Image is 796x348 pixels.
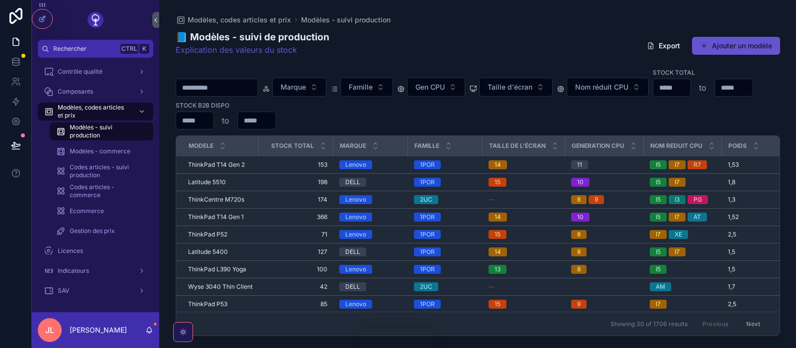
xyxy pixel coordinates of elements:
img: App logo [88,12,103,28]
a: 1POR [414,160,477,169]
button: Export [639,37,688,55]
span: Showing 30 of 1706 results [610,320,688,328]
a: Lenovo [339,300,402,309]
span: Modèles - suivi production [70,123,143,139]
button: Ajouter un modèle [692,37,780,55]
div: 8 [577,265,581,274]
div: DELL [345,282,360,291]
span: ThinkPad T14 Gen 1 [188,213,244,221]
a: Lenovo [339,265,402,274]
a: 71 [265,231,327,238]
a: Lenovo [339,160,402,169]
a: Modèles - suivi production [50,122,153,140]
a: 2,5 [728,231,791,238]
span: Codes articles - commerce [70,183,143,199]
button: Next [739,316,767,332]
a: 366 [265,213,327,221]
span: 1,52 [728,213,739,221]
a: Codes articles - commerce [50,182,153,200]
div: I5 [656,213,661,222]
a: Lenovo [339,195,402,204]
a: 14 [489,213,559,222]
a: 42 [265,283,327,291]
span: Famille [414,142,439,150]
a: DELL [339,178,402,187]
div: 11 [577,160,582,169]
a: -- [489,283,559,291]
a: Lenovo [339,213,402,222]
div: Lenovo [345,230,366,239]
div: 9 [577,300,581,309]
a: 2UC [414,195,477,204]
span: 2,5 [728,231,736,238]
p: to [222,115,229,126]
a: I5I7R7 [650,160,716,169]
span: 2,5 [728,300,736,308]
span: Modèles - commerce [70,147,130,155]
a: Explication des valeurs du stock [176,45,297,55]
a: 2,5 [728,300,791,308]
span: Gen CPU [415,82,445,92]
div: I5 [656,195,661,204]
a: 1POR [414,265,477,274]
span: Indicateurs [58,267,89,275]
a: 15 [489,230,559,239]
span: Codes articles - suivi production [70,163,143,179]
a: 1,5 [728,248,791,256]
span: Nom réduit CPU [575,82,628,92]
a: 1POR [414,247,477,256]
div: scrollable content [32,58,159,312]
label: Stock B2B dispo [176,101,229,110]
button: Select Button [567,78,649,97]
div: 1POR [420,265,435,274]
div: 15 [495,178,500,187]
span: Taille d'écran [488,82,532,92]
a: -- [489,196,559,204]
a: I5 [650,265,716,274]
a: 11 [571,160,638,169]
a: ThinkCentre M720s [188,196,253,204]
div: Lenovo [345,213,366,222]
span: Modèles, codes articles et prix [58,104,130,119]
a: DELL [339,247,402,256]
div: 10 [577,213,584,222]
div: XE [675,230,682,239]
a: Latitude 5510 [188,178,253,186]
span: ThinkPad P52 [188,231,227,238]
div: 10 [577,178,584,187]
a: 15 [489,300,559,309]
span: Composants [58,88,93,96]
a: 10 [571,213,638,222]
div: 1POR [420,213,435,222]
div: Lenovo [345,160,366,169]
a: Modèles - suivi production [301,15,391,25]
a: 1,3 [728,196,791,204]
div: I5 [656,160,661,169]
span: Ecommerce [70,207,104,215]
a: 1,7 [728,283,791,291]
a: 2UC [414,282,477,291]
a: SAV [38,282,153,300]
div: 9 [595,195,598,204]
a: Wyse 3040 Thin Client [188,283,253,291]
span: Modele [189,142,213,150]
span: 1,7 [728,283,735,291]
span: 174 [265,196,327,204]
a: 1POR [414,300,477,309]
a: 1,52 [728,213,791,221]
a: 15 [489,178,559,187]
button: Select Button [479,78,553,97]
div: I3 [675,195,680,204]
a: I5I7 [650,178,716,187]
a: 153 [265,161,327,169]
div: I5 [656,178,661,187]
div: I7 [675,178,680,187]
a: AM [650,282,716,291]
a: 1POR [414,178,477,187]
a: 1,8 [728,178,791,186]
p: to [699,82,706,94]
